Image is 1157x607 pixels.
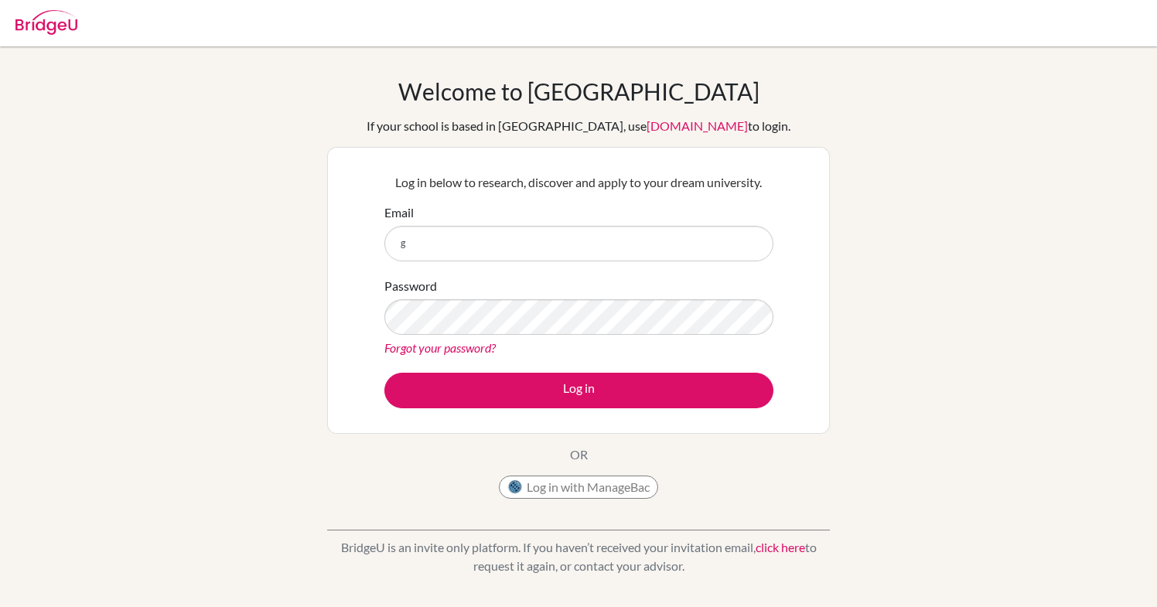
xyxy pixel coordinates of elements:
a: click here [756,540,805,554]
button: Log in [384,373,773,408]
img: Bridge-U [15,10,77,35]
p: BridgeU is an invite only platform. If you haven’t received your invitation email, to request it ... [327,538,830,575]
button: Log in with ManageBac [499,476,658,499]
p: OR [570,445,588,464]
div: If your school is based in [GEOGRAPHIC_DATA], use to login. [367,117,790,135]
p: Log in below to research, discover and apply to your dream university. [384,173,773,192]
h1: Welcome to [GEOGRAPHIC_DATA] [398,77,759,105]
a: [DOMAIN_NAME] [647,118,748,133]
label: Password [384,277,437,295]
label: Email [384,203,414,222]
a: Forgot your password? [384,340,496,355]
